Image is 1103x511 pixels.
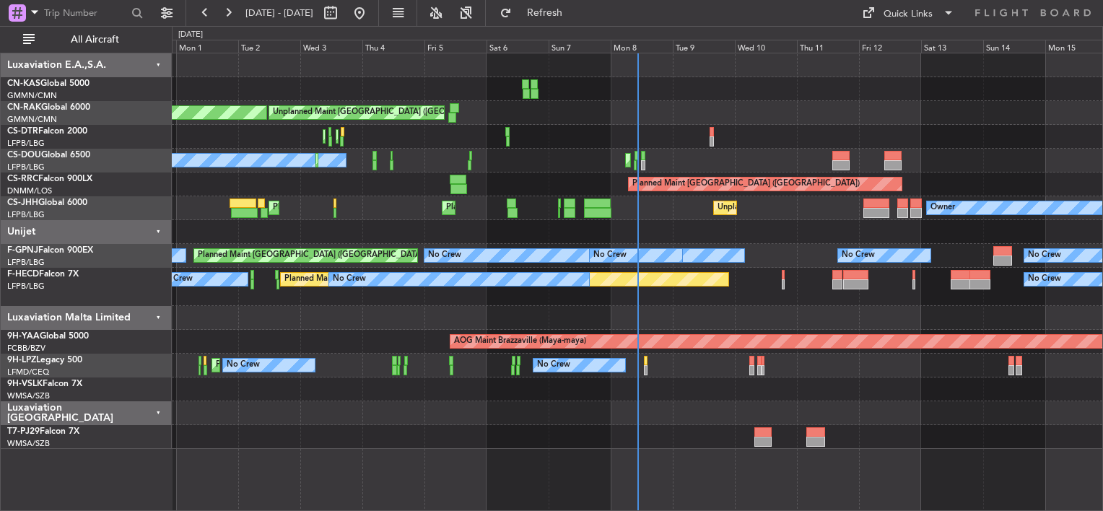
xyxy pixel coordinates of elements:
a: F-GPNJFalcon 900EX [7,246,93,255]
div: No Crew [1028,268,1061,290]
a: GMMN/CMN [7,114,57,125]
span: All Aircraft [38,35,152,45]
div: Planned Maint Nice ([GEOGRAPHIC_DATA]) [216,354,377,376]
a: LFPB/LBG [7,209,45,220]
div: Wed 10 [735,40,797,53]
span: CS-JHH [7,198,38,207]
span: T7-PJ29 [7,427,40,436]
div: Planned Maint [GEOGRAPHIC_DATA] ([GEOGRAPHIC_DATA]) [273,197,500,219]
a: LFMD/CEQ [7,367,49,377]
a: CS-DTRFalcon 2000 [7,127,87,136]
div: Wed 3 [300,40,362,53]
a: T7-PJ29Falcon 7X [7,427,79,436]
span: [DATE] - [DATE] [245,6,313,19]
a: LFPB/LBG [7,138,45,149]
a: WMSA/SZB [7,438,50,449]
a: CN-RAKGlobal 6000 [7,103,90,112]
a: 9H-YAAGlobal 5000 [7,332,89,341]
div: Tue 9 [673,40,735,53]
div: No Crew [593,245,627,266]
a: 9H-LPZLegacy 500 [7,356,82,364]
a: CS-DOUGlobal 6500 [7,151,90,160]
div: Sun 7 [549,40,611,53]
a: CS-RRCFalcon 900LX [7,175,92,183]
div: Unplanned Maint [GEOGRAPHIC_DATA] ([GEOGRAPHIC_DATA]) [273,102,510,123]
a: GMMN/CMN [7,90,57,101]
span: F-GPNJ [7,246,38,255]
a: WMSA/SZB [7,390,50,401]
span: 9H-LPZ [7,356,36,364]
span: CS-DTR [7,127,38,136]
div: Owner [930,197,955,219]
span: 9H-VSLK [7,380,43,388]
a: 9H-VSLKFalcon 7X [7,380,82,388]
div: Sat 6 [487,40,549,53]
div: Thu 11 [797,40,859,53]
div: Planned Maint [GEOGRAPHIC_DATA] ([GEOGRAPHIC_DATA]) [198,245,425,266]
span: Refresh [515,8,575,18]
span: F-HECD [7,270,39,279]
div: Sat 13 [921,40,983,53]
div: AOG Maint Brazzaville (Maya-maya) [454,331,586,352]
div: No Crew [428,245,461,266]
div: Planned Maint [GEOGRAPHIC_DATA] ([GEOGRAPHIC_DATA]) [629,149,857,171]
div: No Crew [842,245,875,266]
button: All Aircraft [16,28,157,51]
div: Sun 14 [983,40,1045,53]
div: Thu 4 [362,40,424,53]
div: Mon 8 [611,40,673,53]
div: Planned Maint [GEOGRAPHIC_DATA] ([GEOGRAPHIC_DATA]) [632,173,860,195]
div: Unplanned Maint [GEOGRAPHIC_DATA] ([GEOGRAPHIC_DATA] Intl) [718,197,969,219]
span: CN-KAS [7,79,40,88]
div: Quick Links [884,7,933,22]
div: No Crew [333,268,366,290]
span: 9H-YAA [7,332,40,341]
div: No Crew [160,268,193,290]
span: CS-RRC [7,175,38,183]
div: Planned Maint [GEOGRAPHIC_DATA] ([GEOGRAPHIC_DATA]) [284,268,512,290]
span: CS-DOU [7,151,41,160]
span: CN-RAK [7,103,41,112]
div: No Crew [227,354,260,376]
a: LFPB/LBG [7,257,45,268]
div: Tue 2 [238,40,300,53]
div: Fri 12 [859,40,921,53]
div: [DATE] [178,29,203,41]
a: DNMM/LOS [7,185,52,196]
div: Mon 1 [176,40,238,53]
div: Planned Maint [GEOGRAPHIC_DATA] ([GEOGRAPHIC_DATA]) [446,197,673,219]
div: No Crew [537,354,570,376]
div: Fri 5 [424,40,487,53]
a: FCBB/BZV [7,343,45,354]
div: No Crew [1028,245,1061,266]
button: Refresh [493,1,580,25]
a: LFPB/LBG [7,162,45,172]
a: CS-JHHGlobal 6000 [7,198,87,207]
a: CN-KASGlobal 5000 [7,79,90,88]
a: LFPB/LBG [7,281,45,292]
input: Trip Number [44,2,127,24]
button: Quick Links [855,1,962,25]
a: F-HECDFalcon 7X [7,270,79,279]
